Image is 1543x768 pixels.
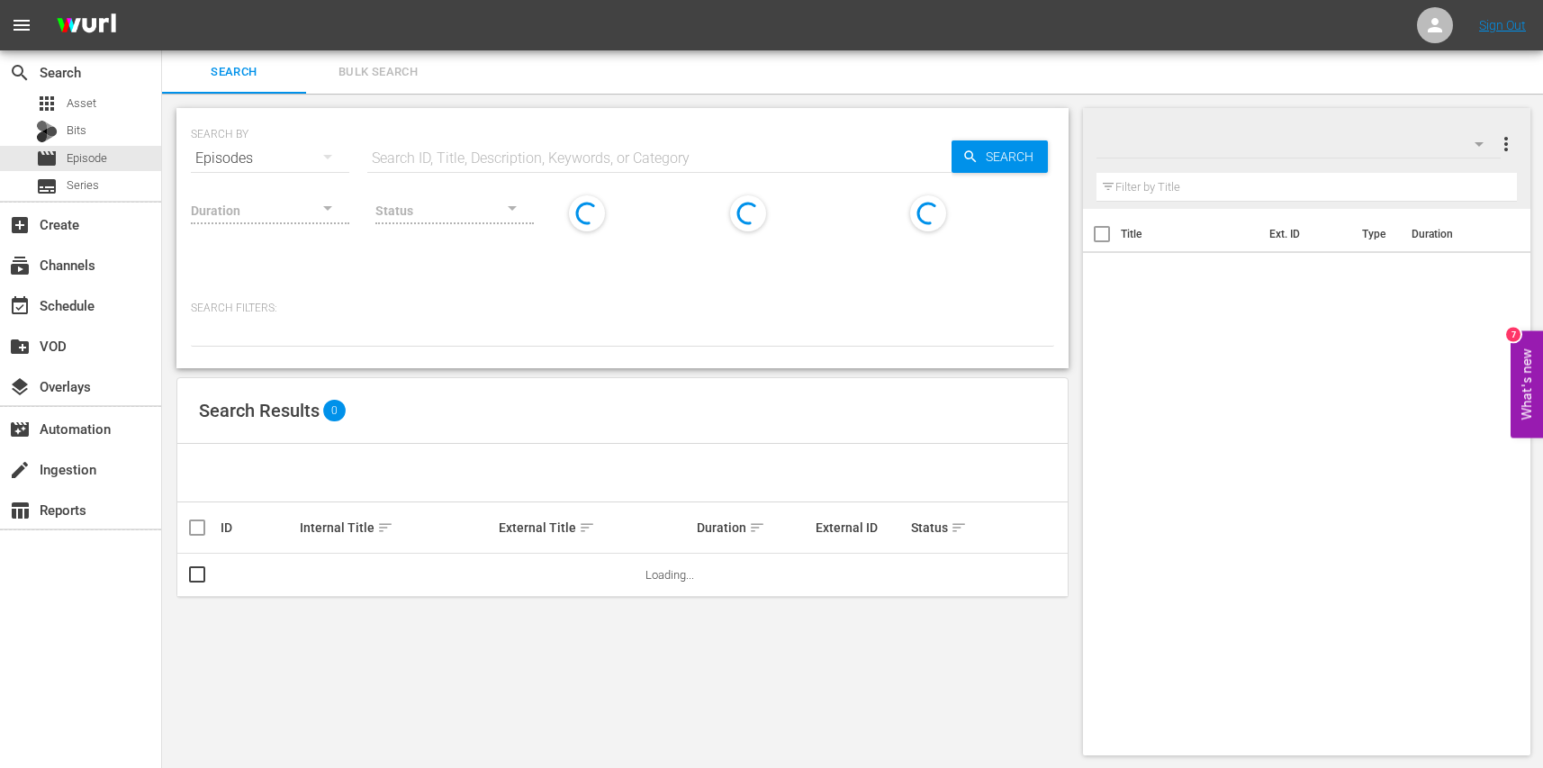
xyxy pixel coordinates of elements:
span: Series [36,176,58,197]
div: ID [221,520,294,535]
img: ans4CAIJ8jUAAAAAAAAAAAAAAAAAAAAAAAAgQb4GAAAAAAAAAAAAAAAAAAAAAAAAJMjXAAAAAAAAAAAAAAAAAAAAAAAAgAT5G... [43,5,130,47]
div: External Title [499,517,691,538]
div: External ID [816,520,906,535]
span: menu [11,14,32,36]
div: Internal Title [300,517,492,538]
th: Title [1121,209,1259,259]
span: Asset [67,95,96,113]
span: Series [67,176,99,194]
span: sort [749,520,765,536]
span: sort [377,520,393,536]
span: more_vert [1495,133,1517,155]
span: Asset [36,93,58,114]
th: Type [1351,209,1401,259]
th: Duration [1401,209,1509,259]
span: Search [979,140,1048,173]
button: Search [952,140,1048,173]
th: Ext. ID [1259,209,1352,259]
span: Create [9,214,31,236]
span: Search [9,62,31,84]
span: Search Results [199,400,320,421]
span: Schedule [9,295,31,317]
div: 7 [1506,327,1520,341]
span: Reports [9,500,31,521]
span: Loading... [645,568,694,582]
div: Duration [697,517,810,538]
span: Episode [36,148,58,169]
span: Channels [9,255,31,276]
span: Automation [9,419,31,440]
span: 0 [323,400,346,421]
span: VOD [9,336,31,357]
button: Open Feedback Widget [1511,330,1543,438]
div: Status [911,517,985,538]
span: Ingestion [9,459,31,481]
span: Search [173,62,295,83]
span: Bits [67,122,86,140]
a: Sign Out [1479,18,1526,32]
span: Episode [67,149,107,167]
p: Search Filters: [191,301,1054,316]
span: sort [579,520,595,536]
span: Overlays [9,376,31,398]
div: Episodes [191,133,349,184]
span: sort [951,520,967,536]
div: Bits [36,121,58,142]
button: more_vert [1495,122,1517,166]
span: Bulk Search [317,62,439,83]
